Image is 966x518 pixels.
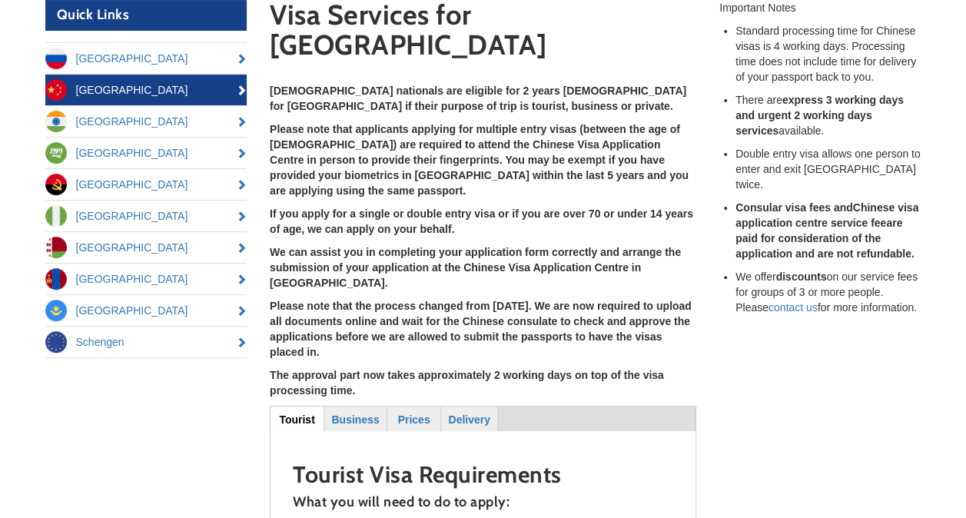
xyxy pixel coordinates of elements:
a: [GEOGRAPHIC_DATA] [45,201,247,231]
a: [GEOGRAPHIC_DATA] [45,138,247,168]
strong: Tourist [279,413,314,426]
strong: We can assist you in completing your application form correctly and arrange the submission of you... [270,246,681,289]
a: [GEOGRAPHIC_DATA] [45,106,247,137]
a: [GEOGRAPHIC_DATA] [45,295,247,326]
a: contact us [768,301,818,314]
strong: [DEMOGRAPHIC_DATA] nationals are eligible for 2 years [DEMOGRAPHIC_DATA] for [GEOGRAPHIC_DATA] if... [270,85,686,112]
a: [GEOGRAPHIC_DATA] [45,264,247,294]
li: Double entry visa allows one person to enter and exit [GEOGRAPHIC_DATA] twice. [735,146,921,192]
li: We offer on our service fees for groups of 3 or more people. Please for more information. [735,269,921,315]
strong: Prices [398,413,430,426]
strong: Business [331,413,379,426]
a: Schengen [45,327,247,357]
li: There are available. [735,92,921,138]
strong: Please note that applicants applying for multiple entry visas (between the age of [DEMOGRAPHIC_DA... [270,123,689,197]
a: [GEOGRAPHIC_DATA] [45,232,247,263]
a: [GEOGRAPHIC_DATA] [45,43,247,74]
li: Standard processing time for Chinese visas is 4 working days. Processing time does not include ti... [735,23,921,85]
a: Tourist [271,407,324,430]
strong: are paid for consideration of the application and are not refundable. [735,217,915,260]
h4: What you will need to do to apply: [293,495,673,510]
a: [GEOGRAPHIC_DATA] [45,169,247,200]
a: [GEOGRAPHIC_DATA] [45,75,247,105]
strong: Chinese visa application centre service fee [735,201,918,229]
strong: Please note that the process changed from [DATE]. We are now required to upload all documents onl... [270,300,692,358]
strong: express 3 working days and urgent 2 working days services [735,94,904,137]
a: Delivery [442,407,496,430]
a: Prices [388,407,440,430]
h2: Tourist Visa Requirements [293,462,673,487]
a: Business [325,407,386,430]
strong: The approval part now takes approximately 2 working days on top of the visa processing time. [270,369,664,397]
strong: If you apply for a single or double entry visa or if you are over 70 or under 14 years of age, we... [270,208,693,235]
strong: Delivery [448,413,490,426]
strong: discounts [775,271,826,283]
strong: Consular visa fees and [735,201,853,214]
